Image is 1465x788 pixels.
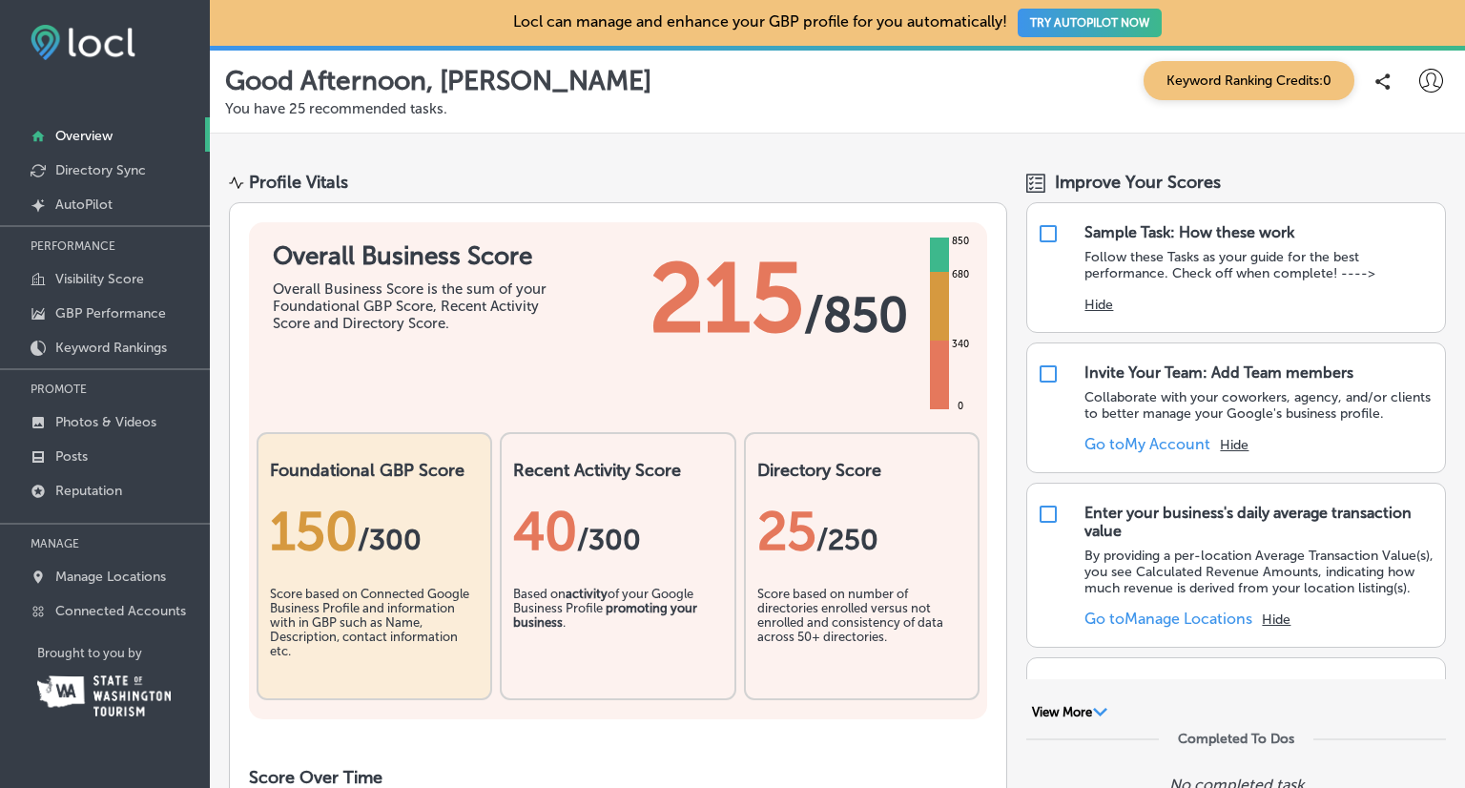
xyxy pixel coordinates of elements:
[954,399,967,414] div: 0
[566,587,608,601] b: activity
[804,286,908,343] span: / 850
[273,241,559,271] h1: Overall Business Score
[249,767,987,788] h2: Score Over Time
[1084,223,1294,241] div: Sample Task: How these work
[1018,9,1162,37] button: TRY AUTOPILOT NOW
[816,523,878,557] span: /250
[757,460,966,481] h2: Directory Score
[270,587,479,682] div: Score based on Connected Google Business Profile and information with in GBP such as Name, Descri...
[757,500,966,563] div: 25
[31,25,135,60] img: fda3e92497d09a02dc62c9cd864e3231.png
[1084,548,1435,596] p: By providing a per-location Average Transaction Value(s), you see Calculated Revenue Amounts, ind...
[55,603,186,619] p: Connected Accounts
[948,234,973,249] div: 850
[1220,437,1248,453] button: Hide
[225,65,651,96] p: Good Afternoon, [PERSON_NAME]
[1055,172,1221,193] span: Improve Your Scores
[757,587,966,682] div: Score based on number of directories enrolled versus not enrolled and consistency of data across ...
[1144,61,1354,100] span: Keyword Ranking Credits: 0
[1084,297,1113,313] button: Hide
[225,100,1450,117] p: You have 25 recommended tasks.
[513,500,722,563] div: 40
[55,305,166,321] p: GBP Performance
[1026,704,1113,721] button: View More
[273,280,559,332] div: Overall Business Score is the sum of your Foundational GBP Score, Recent Activity Score and Direc...
[1084,610,1252,628] a: Go toManage Locations
[650,241,804,356] span: 215
[1084,363,1353,382] div: Invite Your Team: Add Team members
[513,460,722,481] h2: Recent Activity Score
[948,337,973,352] div: 340
[55,569,166,585] p: Manage Locations
[270,460,479,481] h2: Foundational GBP Score
[55,414,156,430] p: Photos & Videos
[270,500,479,563] div: 150
[513,587,722,682] div: Based on of your Google Business Profile .
[55,197,113,213] p: AutoPilot
[55,271,144,287] p: Visibility Score
[1084,249,1435,281] p: Follow these Tasks as your guide for the best performance. Check off when complete! ---->
[249,172,348,193] div: Profile Vitals
[55,162,146,178] p: Directory Sync
[55,340,167,356] p: Keyword Rankings
[55,483,122,499] p: Reputation
[948,267,973,282] div: 680
[1084,678,1342,696] div: Set your Amenities for each location
[55,448,88,465] p: Posts
[577,523,641,557] span: /300
[358,523,422,557] span: / 300
[37,646,210,660] p: Brought to you by
[513,601,697,630] b: promoting your business
[1084,435,1210,453] a: Go toMy Account
[1262,612,1290,628] button: Hide
[1178,731,1294,747] div: Completed To Dos
[37,675,171,716] img: Washington Tourism
[1084,504,1435,540] div: Enter your business's daily average transaction value
[55,128,113,144] p: Overview
[1084,389,1435,422] p: Collaborate with your coworkers, agency, and/or clients to better manage your Google's business p...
